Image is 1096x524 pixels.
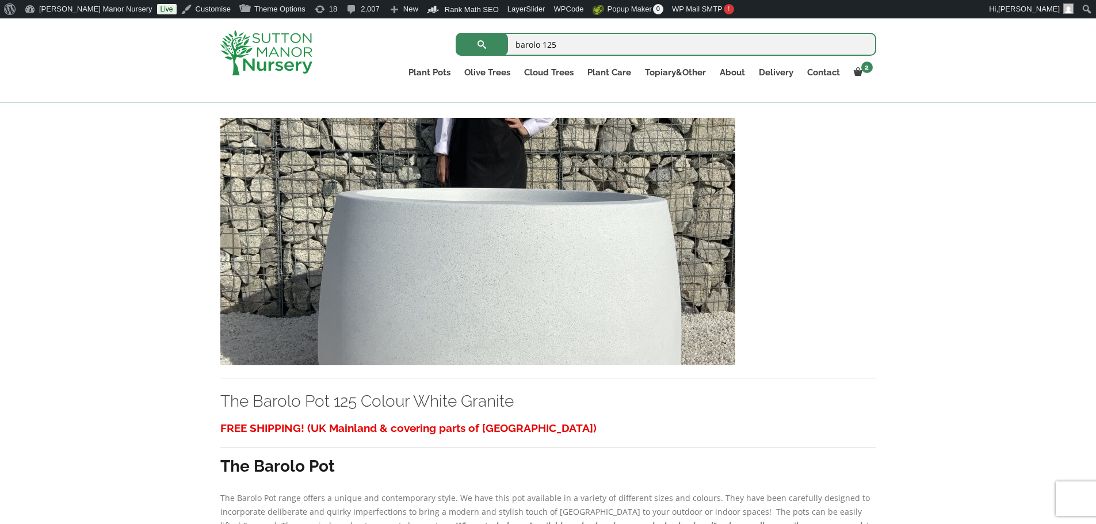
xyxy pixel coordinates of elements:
a: Topiary&Other [638,64,713,81]
a: Contact [800,64,847,81]
a: Plant Pots [402,64,457,81]
span: ! [724,4,734,14]
span: [PERSON_NAME] [998,5,1060,13]
a: Delivery [752,64,800,81]
a: Plant Care [581,64,638,81]
a: The Barolo Pot 125 Colour White Granite [220,392,514,411]
a: Cloud Trees [517,64,581,81]
span: 0 [653,4,663,14]
input: Search... [456,33,876,56]
img: The Barolo Pot 125 Colour White Granite - 43FA79DD 1D49 4A61 AF06 CEA3077A6609 [220,118,735,365]
a: About [713,64,752,81]
strong: The Barolo Pot [220,457,335,476]
a: The Barolo Pot 125 Colour White Granite [220,235,735,246]
a: Live [157,4,177,14]
span: 2 [861,62,873,73]
span: Rank Math SEO [445,5,499,14]
a: 2 [847,64,876,81]
img: logo [220,30,312,75]
a: Olive Trees [457,64,517,81]
h3: FREE SHIPPING! (UK Mainland & covering parts of [GEOGRAPHIC_DATA]) [220,418,876,439]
